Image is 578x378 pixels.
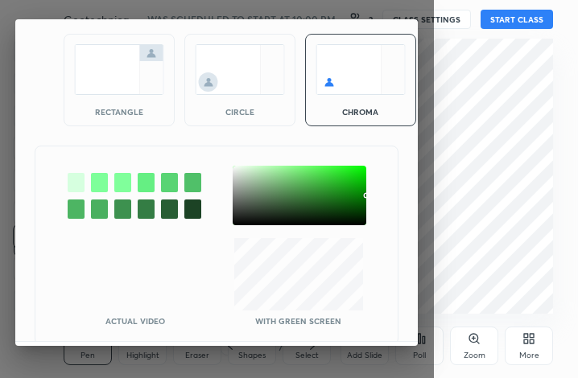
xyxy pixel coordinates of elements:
div: Zoom [464,351,485,360]
div: circle [208,108,272,116]
div: More [519,351,539,360]
p: With green screen [255,317,341,325]
img: chromaScreenIcon.c19ab0a0.svg [316,44,406,95]
button: START CLASS [481,10,553,29]
div: rectangle [87,108,151,116]
img: circleScreenIcon.acc0effb.svg [195,44,285,95]
p: Actual Video [105,317,165,325]
img: normalScreenIcon.ae25ed63.svg [74,44,164,95]
div: chroma [328,108,393,116]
